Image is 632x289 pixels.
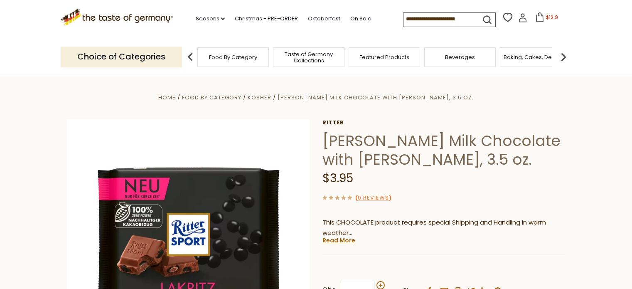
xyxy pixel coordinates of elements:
a: Beverages [445,54,475,60]
a: Taste of Germany Collections [275,51,342,64]
img: previous arrow [182,49,199,65]
span: ( ) [355,194,391,202]
a: Read More [322,236,355,245]
img: next arrow [555,49,572,65]
a: Seasons [196,14,225,23]
button: $12.9 [529,12,564,25]
a: On Sale [350,14,371,23]
a: Baking, Cakes, Desserts [504,54,568,60]
a: Food By Category [182,94,241,101]
a: 0 Reviews [358,194,389,203]
a: Food By Category [209,54,257,60]
p: Choice of Categories [61,47,182,67]
a: Home [158,94,176,101]
span: $12.9 [546,14,558,21]
a: Featured Products [359,54,409,60]
a: Kosher [248,94,271,101]
a: Ritter [322,119,566,126]
h1: [PERSON_NAME] Milk Chocolate with [PERSON_NAME], 3.5 oz. [322,131,566,169]
a: [PERSON_NAME] Milk Chocolate with [PERSON_NAME], 3.5 oz. [278,94,474,101]
a: Christmas - PRE-ORDER [235,14,298,23]
span: $3.95 [322,170,353,186]
a: Oktoberfest [308,14,340,23]
p: This CHOCOLATE product requires special Shipping and Handling in warm weather [322,217,566,238]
